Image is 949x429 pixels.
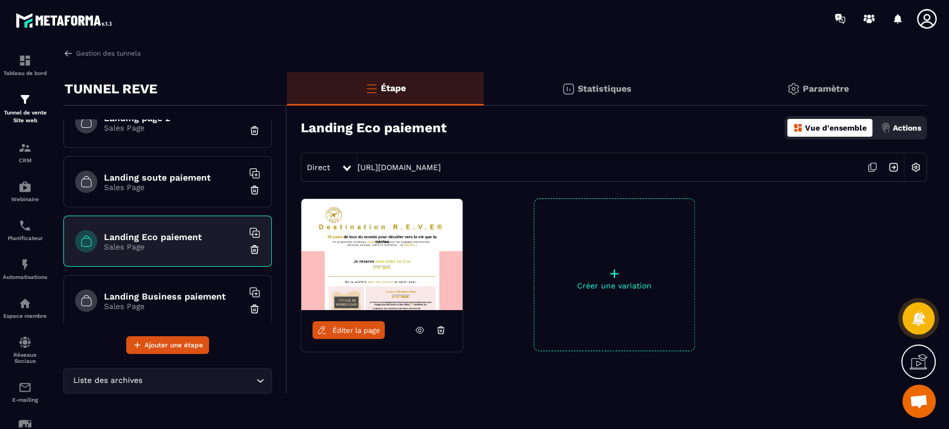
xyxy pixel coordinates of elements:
[3,397,47,403] p: E-mailing
[3,235,47,241] p: Planificateur
[793,123,803,133] img: dashboard-orange.40269519.svg
[3,288,47,327] a: automationsautomationsEspace membre
[3,274,47,280] p: Automatisations
[905,157,926,178] img: setting-w.858f3a88.svg
[18,141,32,154] img: formation
[3,172,47,211] a: automationsautomationsWebinaire
[18,297,32,310] img: automations
[578,83,632,94] p: Statistiques
[18,336,32,349] img: social-network
[145,375,254,387] input: Search for option
[3,372,47,411] a: emailemailE-mailing
[3,352,47,364] p: Réseaux Sociaux
[301,199,463,310] img: image
[3,327,47,372] a: social-networksocial-networkRéseaux Sociaux
[249,303,260,315] img: trash
[3,211,47,250] a: schedulerschedulerPlanificateur
[104,123,243,132] p: Sales Page
[365,82,378,95] img: bars-o.4a397970.svg
[3,196,47,202] p: Webinaire
[18,219,32,232] img: scheduler
[534,281,694,290] p: Créer une variation
[249,184,260,196] img: trash
[63,48,73,58] img: arrow
[562,82,575,96] img: stats.20deebd0.svg
[805,123,867,132] p: Vue d'ensemble
[64,78,157,100] p: TUNNEL REVE
[18,381,32,394] img: email
[249,125,260,136] img: trash
[3,70,47,76] p: Tableau de bord
[3,250,47,288] a: automationsautomationsAutomatisations
[63,48,141,58] a: Gestion des tunnels
[104,291,243,302] h6: Landing Business paiement
[3,46,47,84] a: formationformationTableau de bord
[145,340,203,351] span: Ajouter une étape
[3,313,47,319] p: Espace membre
[63,368,272,393] div: Search for option
[381,83,406,93] p: Étape
[301,120,446,136] h3: Landing Eco paiement
[534,266,694,281] p: +
[104,302,243,311] p: Sales Page
[3,133,47,172] a: formationformationCRM
[803,83,849,94] p: Paramètre
[883,157,904,178] img: arrow-next.bcc2205e.svg
[104,232,243,242] h6: Landing Eco paiement
[881,123,891,133] img: actions.d6e523a2.png
[312,321,385,339] a: Éditer la page
[104,172,243,183] h6: Landing soute paiement
[902,385,936,418] div: Ouvrir le chat
[3,84,47,133] a: formationformationTunnel de vente Site web
[18,93,32,106] img: formation
[71,375,145,387] span: Liste des archives
[332,326,380,335] span: Éditer la page
[3,109,47,124] p: Tunnel de vente Site web
[357,163,441,172] a: [URL][DOMAIN_NAME]
[307,163,330,172] span: Direct
[18,258,32,271] img: automations
[18,54,32,67] img: formation
[893,123,921,132] p: Actions
[104,242,243,251] p: Sales Page
[249,244,260,255] img: trash
[3,157,47,163] p: CRM
[18,180,32,193] img: automations
[104,183,243,192] p: Sales Page
[126,336,209,354] button: Ajouter une étape
[16,10,116,31] img: logo
[787,82,800,96] img: setting-gr.5f69749f.svg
